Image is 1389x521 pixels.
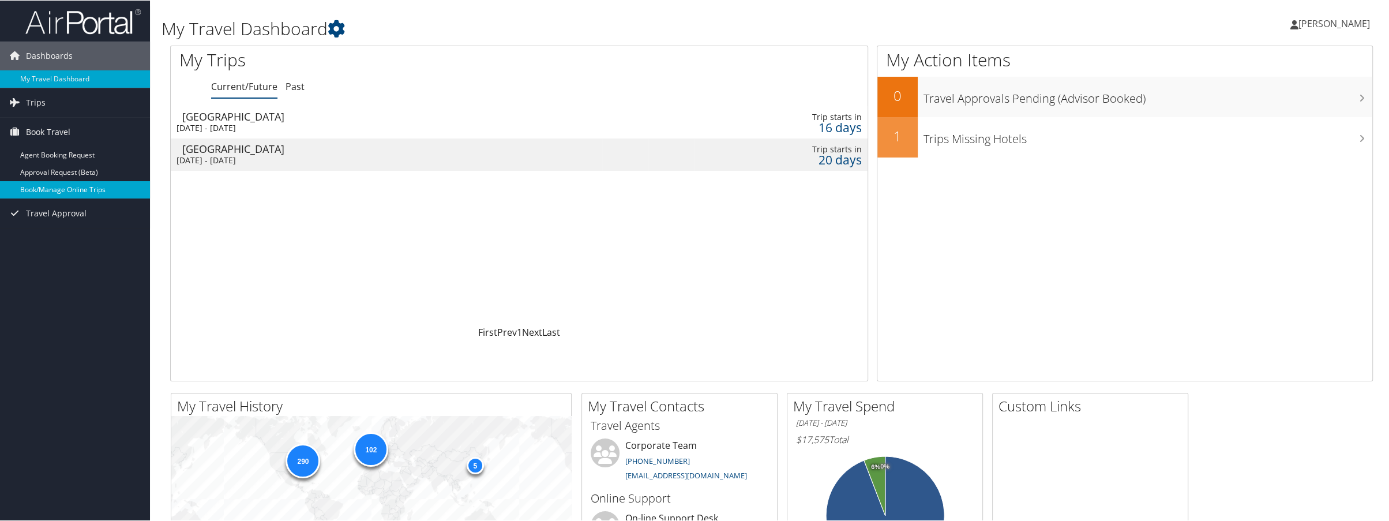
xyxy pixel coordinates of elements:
[478,325,497,338] a: First
[25,8,141,35] img: airportal-logo.png
[877,76,1372,117] a: 0Travel Approvals Pending (Advisor Booked)
[1290,6,1382,40] a: [PERSON_NAME]
[177,155,596,165] div: [DATE] - [DATE]
[700,144,862,154] div: Trip starts in
[497,325,517,338] a: Prev
[26,41,73,70] span: Dashboards
[877,117,1372,157] a: 1Trips Missing Hotels
[871,463,880,470] tspan: 6%
[924,84,1372,106] h3: Travel Approvals Pending (Advisor Booked)
[585,438,774,485] li: Corporate Team
[286,80,305,92] a: Past
[517,325,522,338] a: 1
[998,396,1188,415] h2: Custom Links
[700,111,862,122] div: Trip starts in
[793,396,982,415] h2: My Travel Spend
[286,443,320,477] div: 290
[542,325,560,338] a: Last
[26,117,70,146] span: Book Travel
[182,143,602,153] div: [GEOGRAPHIC_DATA]
[700,122,862,132] div: 16 days
[877,47,1372,72] h1: My Action Items
[162,16,975,40] h1: My Travel Dashboard
[177,122,596,133] div: [DATE] - [DATE]
[877,126,918,145] h2: 1
[182,111,602,121] div: [GEOGRAPHIC_DATA]
[211,80,277,92] a: Current/Future
[924,125,1372,147] h3: Trips Missing Hotels
[588,396,777,415] h2: My Travel Contacts
[880,463,889,470] tspan: 0%
[625,455,690,466] a: [PHONE_NUMBER]
[700,154,862,164] div: 20 days
[625,470,747,480] a: [EMAIL_ADDRESS][DOMAIN_NAME]
[522,325,542,338] a: Next
[354,432,388,466] div: 102
[796,417,974,428] h6: [DATE] - [DATE]
[177,396,571,415] h2: My Travel History
[877,85,918,105] h2: 0
[796,433,829,445] span: $17,575
[179,47,569,72] h1: My Trips
[26,198,87,227] span: Travel Approval
[796,433,974,445] h6: Total
[26,88,46,117] span: Trips
[1298,17,1370,29] span: [PERSON_NAME]
[591,417,768,433] h3: Travel Agents
[591,490,768,506] h3: Online Support
[466,456,483,474] div: 5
